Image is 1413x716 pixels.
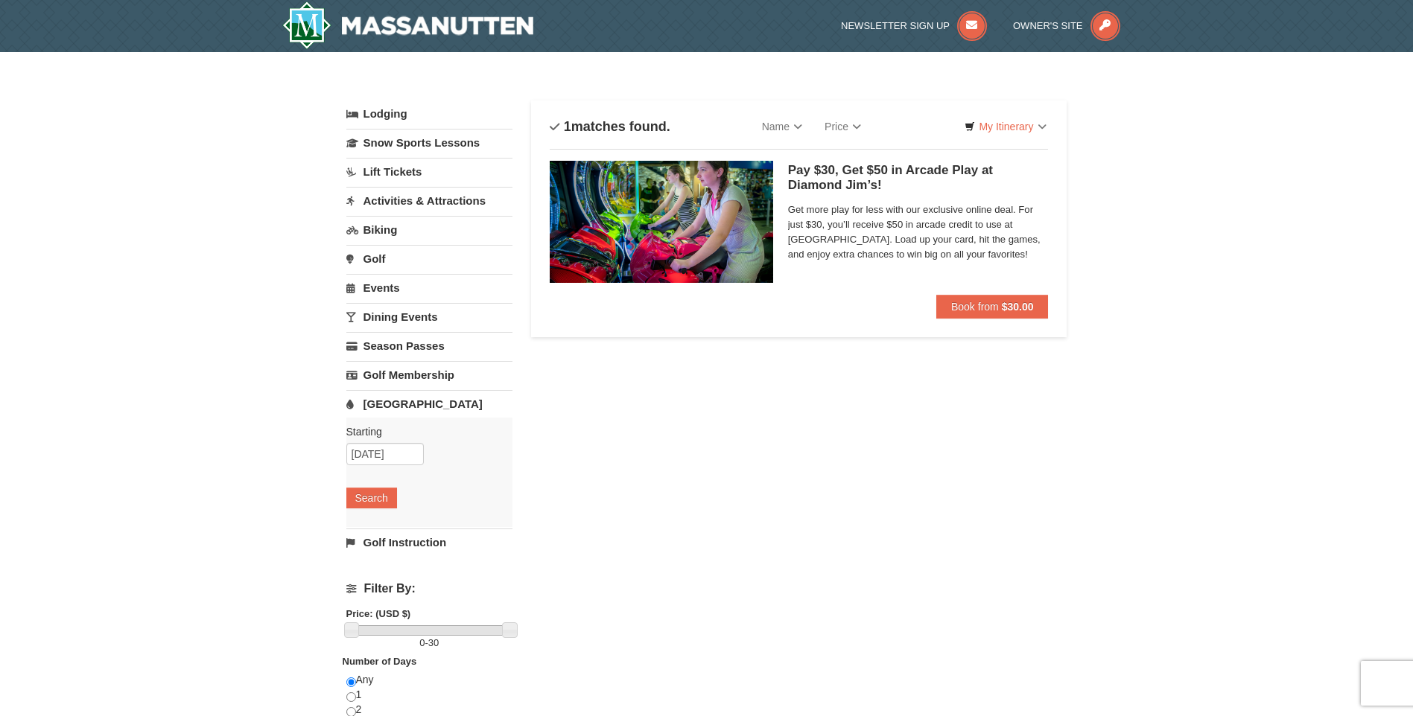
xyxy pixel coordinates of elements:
[282,1,534,49] img: Massanutten Resort Logo
[346,528,512,556] a: Golf Instruction
[346,608,411,619] strong: Price: (USD $)
[346,216,512,243] a: Biking
[419,637,425,648] span: 0
[346,129,512,156] a: Snow Sports Lessons
[346,187,512,214] a: Activities & Attractions
[788,202,1049,262] span: Get more play for less with our exclusive online deal. For just $30, you’ll receive $50 in arcade...
[346,424,501,439] label: Starting
[346,158,512,185] a: Lift Tickets
[346,274,512,301] a: Events
[841,20,950,31] span: Newsletter Sign Up
[346,488,397,508] button: Search
[346,361,512,389] a: Golf Membership
[346,582,512,595] h4: Filter By:
[346,390,512,418] a: [GEOGRAPHIC_DATA]
[936,295,1049,319] button: Book from $30.00
[346,332,512,359] a: Season Passes
[955,115,1055,138] a: My Itinerary
[1013,20,1120,31] a: Owner's Site
[813,112,872,141] a: Price
[428,637,439,648] span: 30
[346,636,512,651] label: -
[343,656,417,667] strong: Number of Days
[751,112,813,141] a: Name
[550,119,670,134] h4: matches found.
[346,100,512,127] a: Lodging
[564,119,571,134] span: 1
[788,163,1049,193] h5: Pay $30, Get $50 in Arcade Play at Diamond Jim’s!
[1013,20,1083,31] span: Owner's Site
[346,303,512,330] a: Dining Events
[841,20,987,31] a: Newsletter Sign Up
[282,1,534,49] a: Massanutten Resort
[951,301,999,313] span: Book from
[1002,301,1034,313] strong: $30.00
[346,245,512,272] a: Golf
[550,161,773,283] img: 6619917-1621-4efc4b47.jpg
